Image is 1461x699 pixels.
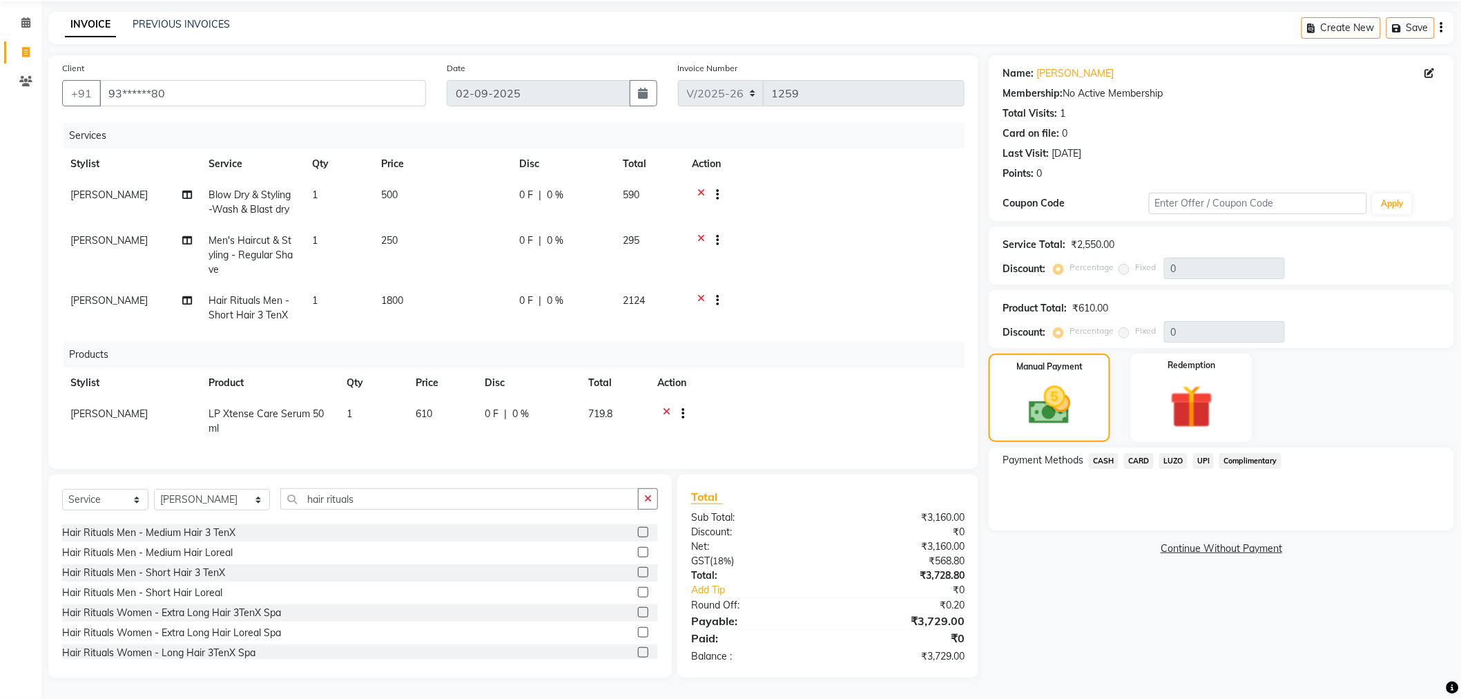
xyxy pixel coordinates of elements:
div: Hair Rituals Men - Short Hair Loreal [62,586,222,600]
div: ₹3,729.00 [828,613,975,629]
label: Fixed [1135,261,1156,274]
div: ₹0 [853,583,976,597]
div: Product Total: [1003,301,1067,316]
a: Continue Without Payment [991,542,1451,556]
span: Men's Haircut & Styling - Regular Shave [209,234,293,276]
span: 0 F [485,407,499,421]
span: 719.8 [588,408,612,420]
span: | [539,294,541,308]
div: ₹3,160.00 [828,539,975,554]
span: [PERSON_NAME] [70,234,148,247]
div: Hair Rituals Women - Long Hair 3TenX Spa [62,646,255,660]
div: Discount: [1003,325,1045,340]
th: Disc [476,367,580,399]
div: Coupon Code [1003,196,1148,211]
div: Sub Total: [681,510,828,525]
label: Percentage [1070,325,1114,337]
span: GST [691,555,710,567]
span: 0 F [519,233,533,248]
div: Hair Rituals Men - Short Hair 3 TenX [62,566,225,580]
th: Total [580,367,649,399]
span: LP Xtense Care Serum 50 ml [209,408,324,434]
div: Total: [681,568,828,583]
span: 1800 [381,294,403,307]
th: Price [373,149,511,180]
div: ₹0 [828,525,975,539]
span: 0 F [519,188,533,202]
th: Stylist [62,367,200,399]
div: Hair Rituals Women - Extra Long Hair Loreal Spa [62,626,281,640]
span: | [504,407,507,421]
div: Discount: [681,525,828,539]
span: [PERSON_NAME] [70,294,148,307]
span: 0 % [547,188,563,202]
button: +91 [62,80,101,106]
div: Hair Rituals Men - Medium Hair Loreal [62,546,233,560]
div: ( ) [681,554,828,568]
span: Hair Rituals Men - Short Hair 3 TenX [209,294,289,321]
span: LUZO [1159,453,1188,469]
span: 0 F [519,294,533,308]
button: Save [1386,17,1435,39]
div: Total Visits: [1003,106,1057,121]
div: [DATE] [1052,146,1081,161]
div: ₹3,729.00 [828,649,975,664]
div: Paid: [681,630,828,647]
img: _gift.svg [1157,380,1227,434]
span: [PERSON_NAME] [70,189,148,201]
a: INVOICE [65,12,116,37]
div: Card on file: [1003,126,1059,141]
span: CASH [1089,453,1119,469]
div: Round Off: [681,598,828,613]
div: Payable: [681,613,828,629]
th: Qty [304,149,373,180]
span: 590 [623,189,639,201]
div: 1 [1060,106,1065,121]
th: Action [684,149,965,180]
span: Blow Dry & Styling -Wash & Blast dry [209,189,291,216]
input: Enter Offer / Coupon Code [1149,193,1368,214]
span: 295 [623,234,639,247]
span: Payment Methods [1003,453,1083,468]
div: Hair Rituals Men - Medium Hair 3 TenX [62,526,235,540]
div: Membership: [1003,86,1063,101]
div: Hair Rituals Women - Extra Long Hair 3TenX Spa [62,606,281,620]
div: Name: [1003,66,1034,81]
th: Stylist [62,149,200,180]
label: Manual Payment [1016,361,1083,373]
div: ₹2,550.00 [1071,238,1114,252]
span: | [539,233,541,248]
div: Services [64,123,975,149]
th: Total [615,149,684,180]
div: Last Visit: [1003,146,1049,161]
span: 500 [381,189,398,201]
a: PREVIOUS INVOICES [133,18,230,30]
span: 610 [416,408,432,420]
div: Net: [681,539,828,554]
div: ₹3,728.80 [828,568,975,583]
span: UPI [1193,453,1215,469]
input: Search or Scan [280,488,639,510]
button: Create New [1302,17,1381,39]
th: Qty [338,367,407,399]
div: Discount: [1003,262,1045,276]
th: Service [200,149,304,180]
th: Action [649,367,965,399]
img: _cash.svg [1016,381,1084,430]
label: Client [62,62,84,75]
span: 1 [312,234,318,247]
span: 0 % [512,407,529,421]
th: Product [200,367,338,399]
div: ₹3,160.00 [828,510,975,525]
span: CARD [1124,453,1154,469]
div: No Active Membership [1003,86,1440,101]
span: 0 % [547,233,563,248]
span: | [539,188,541,202]
th: Price [407,367,476,399]
span: 0 % [547,294,563,308]
span: 1 [312,189,318,201]
span: Total [691,490,723,504]
div: Points: [1003,166,1034,181]
div: 0 [1036,166,1042,181]
div: 0 [1062,126,1067,141]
